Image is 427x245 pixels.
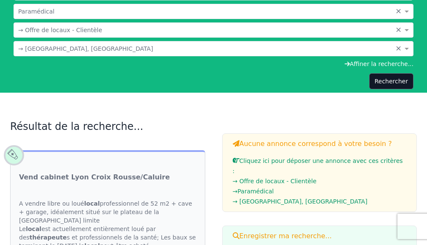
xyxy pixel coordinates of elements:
[395,44,403,53] span: Clear all
[30,234,67,241] strong: thérapeute
[233,139,407,149] h3: Aucune annonce correspond à votre besoin ?
[10,120,205,133] h2: Résultat de la recherche...
[233,186,407,196] li: → Paramédical
[233,196,407,206] li: → [GEOGRAPHIC_DATA], [GEOGRAPHIC_DATA]
[233,231,407,241] h3: Enregistrer ma recherche...
[395,7,403,16] span: Clear all
[14,60,413,68] div: Affiner la recherche...
[395,26,403,34] span: Clear all
[369,73,413,89] button: Rechercher
[26,226,41,232] strong: local
[84,200,100,207] strong: local
[233,176,407,186] li: → Offre de locaux - Clientèle
[233,157,407,206] a: Cliquez ici pour déposer une annonce avec ces critères :→ Offre de locaux - Clientèle→Paramédical...
[19,172,170,182] a: Vend cabinet Lyon Croix Rousse/Caluire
